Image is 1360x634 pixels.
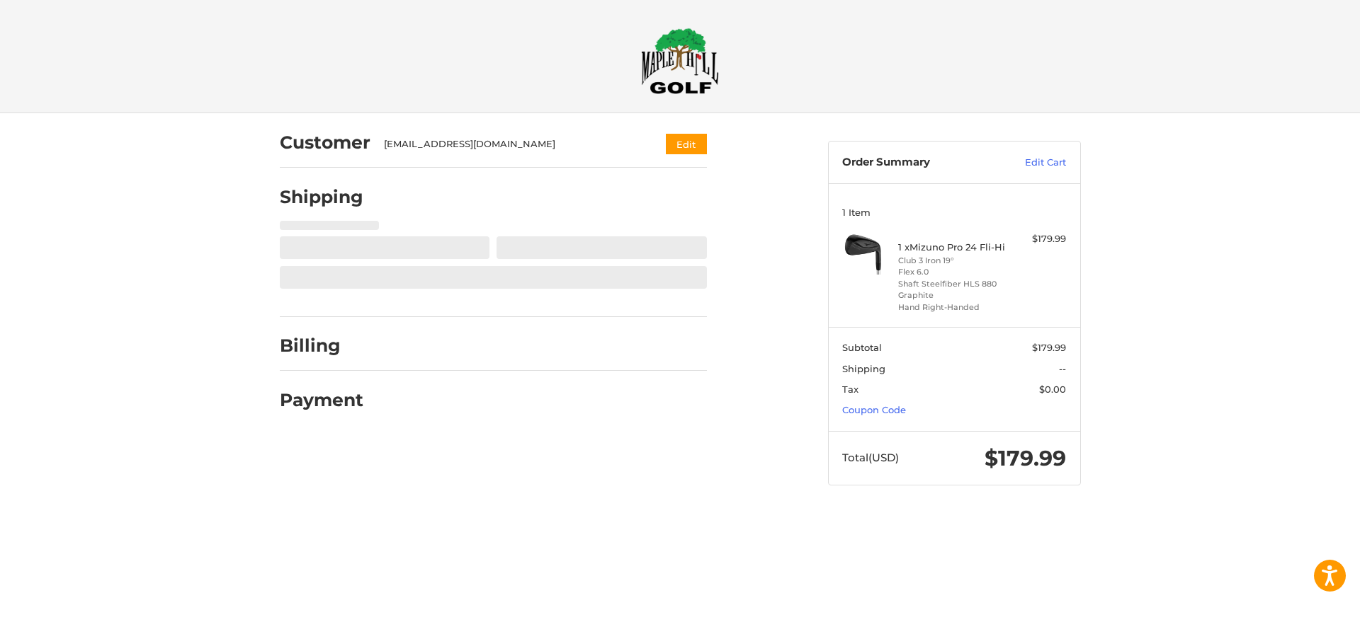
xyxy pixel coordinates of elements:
h4: 1 x Mizuno Pro 24 Fli-Hi [898,241,1007,253]
a: Edit Cart [994,156,1066,170]
li: Club 3 Iron 19° [898,255,1007,267]
li: Flex 6.0 [898,266,1007,278]
span: $0.00 [1039,384,1066,395]
h2: Shipping [280,186,363,208]
span: -- [1059,363,1066,374]
span: Tax [842,384,858,395]
iframe: Google Customer Reviews [1243,596,1360,634]
h2: Customer [280,132,370,154]
li: Hand Right-Handed [898,301,1007,313]
a: Coupon Code [842,404,906,415]
span: $179.99 [1032,342,1066,353]
span: $179.99 [985,445,1066,471]
h2: Payment [280,389,363,411]
span: Total (USD) [842,451,899,464]
span: Shipping [842,363,885,374]
h3: 1 Item [842,207,1066,218]
button: Edit [666,134,707,154]
h3: Order Summary [842,156,994,170]
div: $179.99 [1010,232,1066,246]
li: Shaft Steelfiber HLS 880 Graphite [898,278,1007,301]
h2: Billing [280,335,363,357]
span: Subtotal [842,342,882,353]
div: [EMAIL_ADDRESS][DOMAIN_NAME] [384,137,638,151]
img: Maple Hill Golf [641,28,719,94]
